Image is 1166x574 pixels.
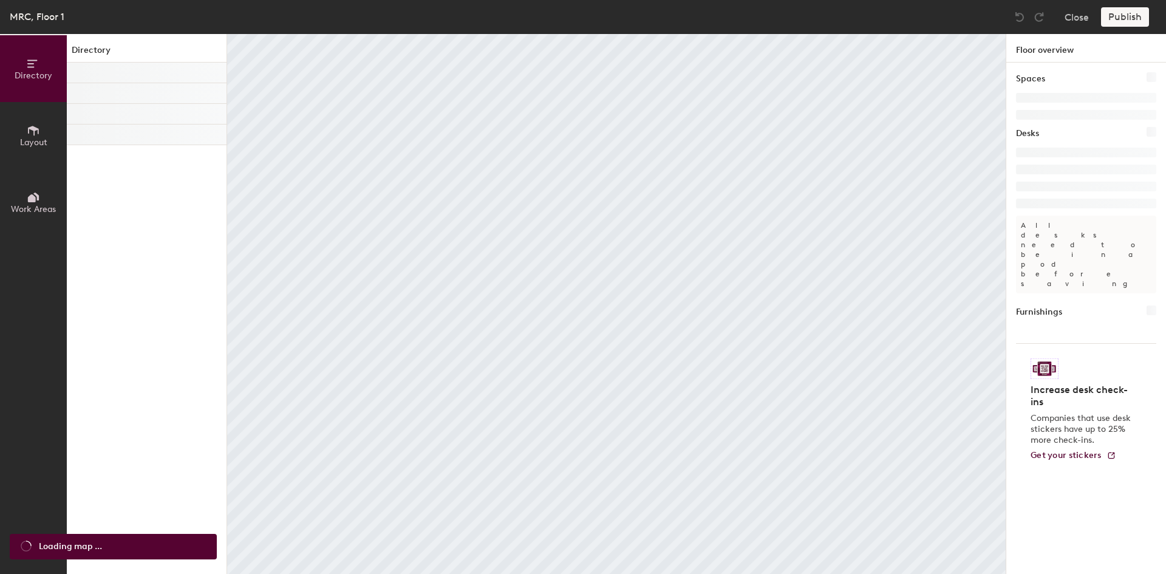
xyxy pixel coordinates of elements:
[1014,11,1026,23] img: Undo
[1031,450,1102,460] span: Get your stickers
[1031,451,1116,461] a: Get your stickers
[39,540,102,553] span: Loading map ...
[1031,384,1134,408] h4: Increase desk check-ins
[227,34,1006,574] canvas: Map
[15,70,52,81] span: Directory
[1016,127,1039,140] h1: Desks
[20,137,47,148] span: Layout
[11,204,56,214] span: Work Areas
[1016,72,1045,86] h1: Spaces
[1065,7,1089,27] button: Close
[1031,413,1134,446] p: Companies that use desk stickers have up to 25% more check-ins.
[1031,358,1059,379] img: Sticker logo
[10,9,64,24] div: MRC, Floor 1
[1033,11,1045,23] img: Redo
[1016,306,1062,319] h1: Furnishings
[1006,34,1166,63] h1: Floor overview
[1016,216,1156,293] p: All desks need to be in a pod before saving
[67,44,227,63] h1: Directory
